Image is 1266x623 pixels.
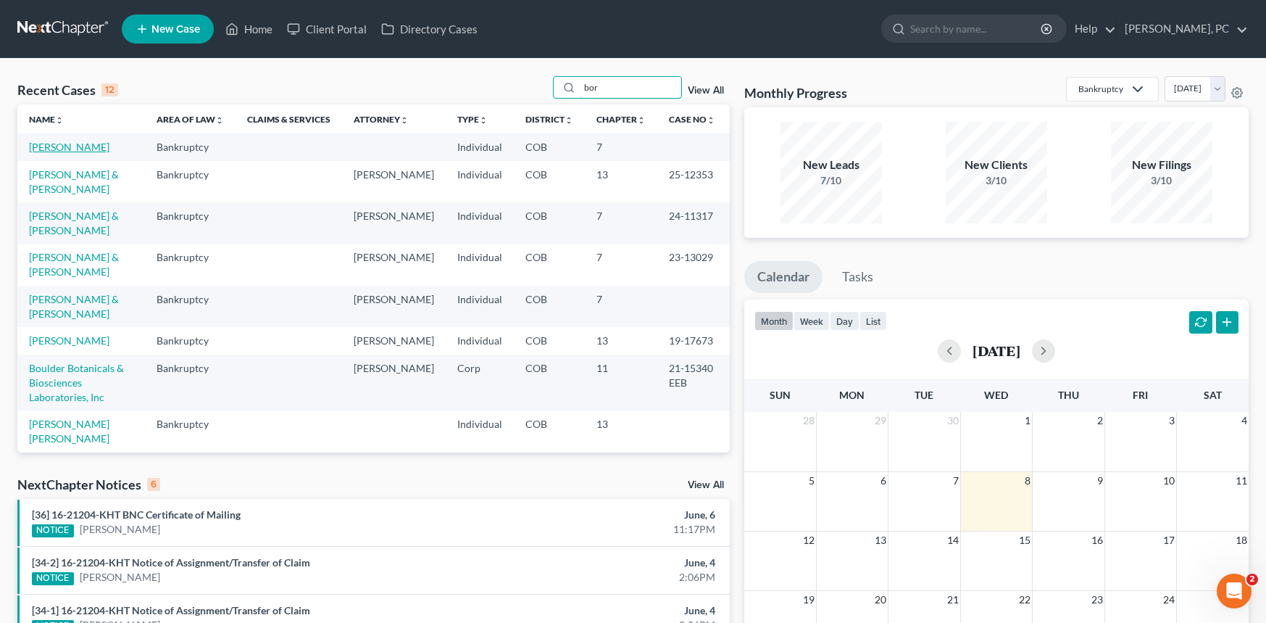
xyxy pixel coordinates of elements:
[946,532,960,549] span: 14
[497,522,715,537] div: 11:17PM
[446,286,514,327] td: Individual
[807,472,816,490] span: 5
[707,116,715,125] i: unfold_more
[145,453,236,479] td: Bankruptcy
[479,116,488,125] i: unfold_more
[565,116,573,125] i: unfold_more
[754,311,794,331] button: month
[514,133,585,160] td: COB
[446,453,514,479] td: Individual
[1234,472,1249,490] span: 11
[145,244,236,286] td: Bankruptcy
[29,210,119,236] a: [PERSON_NAME] & [PERSON_NAME]
[32,524,74,537] div: NOTICE
[657,161,730,202] td: 25-12353
[446,410,514,452] td: Individual
[342,286,446,327] td: [PERSON_NAME]
[780,157,882,173] div: New Leads
[514,286,585,327] td: COB
[497,556,715,570] div: June, 4
[342,244,446,286] td: [PERSON_NAME]
[446,133,514,160] td: Individual
[446,202,514,244] td: Individual
[342,327,446,354] td: [PERSON_NAME]
[29,334,109,347] a: [PERSON_NAME]
[215,116,224,125] i: unfold_more
[145,286,236,327] td: Bankruptcy
[973,343,1020,358] h2: [DATE]
[1240,412,1249,429] span: 4
[1234,532,1249,549] span: 18
[1162,591,1176,608] span: 24
[457,114,488,125] a: Typeunfold_more
[946,412,960,429] span: 30
[514,453,585,479] td: COB
[32,556,310,569] a: [34-2] 16-21204-KHT Notice of Assignment/Transfer of Claim
[585,286,657,327] td: 7
[946,173,1047,188] div: 3/10
[1111,173,1212,188] div: 3/10
[514,202,585,244] td: COB
[1017,591,1032,608] span: 22
[596,114,646,125] a: Chapterunfold_more
[580,77,681,98] input: Search by name...
[946,591,960,608] span: 21
[585,133,657,160] td: 7
[32,604,310,616] a: [34-1] 16-21204-KHT Notice of Assignment/Transfer of Claim
[32,508,241,521] a: [36] 16-21204-KHT BNC Certificate of Mailing
[514,244,585,286] td: COB
[657,327,730,354] td: 19-17673
[29,114,64,125] a: Nameunfold_more
[374,16,485,42] a: Directory Cases
[801,591,816,608] span: 19
[145,355,236,410] td: Bankruptcy
[585,355,657,410] td: 11
[688,480,724,490] a: View All
[801,412,816,429] span: 28
[910,15,1043,42] input: Search by name...
[688,86,724,96] a: View All
[29,418,109,445] a: [PERSON_NAME] [PERSON_NAME]
[80,570,160,585] a: [PERSON_NAME]
[585,202,657,244] td: 7
[525,114,573,125] a: Districtunfold_more
[839,389,865,401] span: Mon
[29,362,124,403] a: Boulder Botanicals & Biosciences Laboratories, Inc
[1090,532,1104,549] span: 16
[984,389,1008,401] span: Wed
[342,161,446,202] td: [PERSON_NAME]
[342,355,446,410] td: [PERSON_NAME]
[1017,532,1032,549] span: 15
[744,84,847,102] h3: Monthly Progress
[145,202,236,244] td: Bankruptcy
[446,161,514,202] td: Individual
[101,83,118,96] div: 12
[669,114,715,125] a: Case Nounfold_more
[342,202,446,244] td: [PERSON_NAME]
[17,81,118,99] div: Recent Cases
[236,104,342,133] th: Claims & Services
[873,591,888,608] span: 20
[915,389,933,401] span: Tue
[1117,16,1248,42] a: [PERSON_NAME], PC
[145,327,236,354] td: Bankruptcy
[1058,389,1079,401] span: Thu
[145,410,236,452] td: Bankruptcy
[1217,574,1252,608] iframe: Intercom live chat
[147,478,160,491] div: 6
[1096,472,1104,490] span: 9
[657,202,730,244] td: 24-11317
[342,453,446,479] td: [PERSON_NAME]
[585,327,657,354] td: 13
[585,244,657,286] td: 7
[446,244,514,286] td: Individual
[1133,389,1148,401] span: Fri
[585,161,657,202] td: 13
[1096,412,1104,429] span: 2
[801,532,816,549] span: 12
[770,389,791,401] span: Sun
[1067,16,1116,42] a: Help
[280,16,374,42] a: Client Portal
[879,472,888,490] span: 6
[744,261,823,293] a: Calendar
